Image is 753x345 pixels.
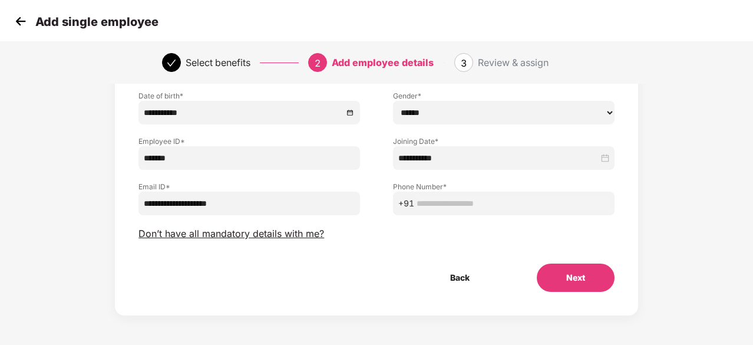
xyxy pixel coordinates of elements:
span: check [167,58,176,68]
button: Next [537,264,615,292]
label: Joining Date [393,136,615,146]
label: Phone Number [393,182,615,192]
div: Select benefits [186,53,250,72]
button: Back [421,264,499,292]
img: svg+xml;base64,PHN2ZyB4bWxucz0iaHR0cDovL3d3dy53My5vcmcvMjAwMC9zdmciIHdpZHRoPSIzMCIgaGVpZ2h0PSIzMC... [12,12,29,30]
label: Employee ID [138,136,360,146]
span: 3 [461,57,467,69]
p: Add single employee [35,15,158,29]
span: +91 [398,197,414,210]
div: Review & assign [478,53,549,72]
label: Date of birth [138,91,360,101]
span: Don’t have all mandatory details with me? [138,228,324,240]
span: 2 [315,57,321,69]
label: Gender [393,91,615,101]
label: Email ID [138,182,360,192]
div: Add employee details [332,53,434,72]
